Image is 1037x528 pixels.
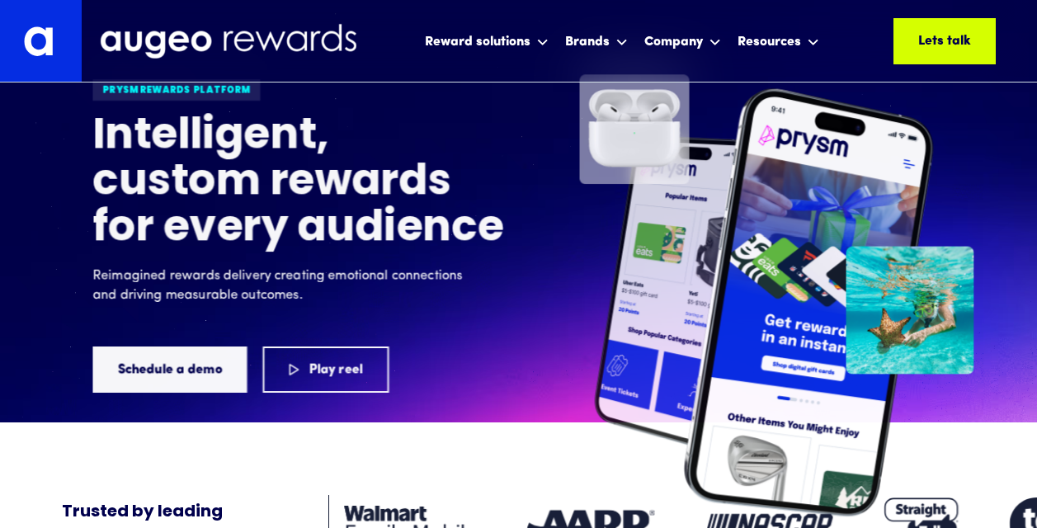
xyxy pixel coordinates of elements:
[92,346,247,393] a: Schedule a demo
[893,18,996,64] a: Lets talk
[565,32,610,52] div: Brands
[92,266,472,305] p: Reimagined rewards delivery creating emotional connections and driving measurable outcomes.
[92,114,505,252] h1: Intelligent, custom rewards for every audience
[421,19,553,63] div: Reward solutions
[262,346,389,393] a: Play reel
[640,19,725,63] div: Company
[733,19,823,63] div: Resources
[738,32,801,52] div: Resources
[92,79,260,101] div: Prysm Rewards platform
[561,19,632,63] div: Brands
[644,32,703,52] div: Company
[425,32,530,52] div: Reward solutions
